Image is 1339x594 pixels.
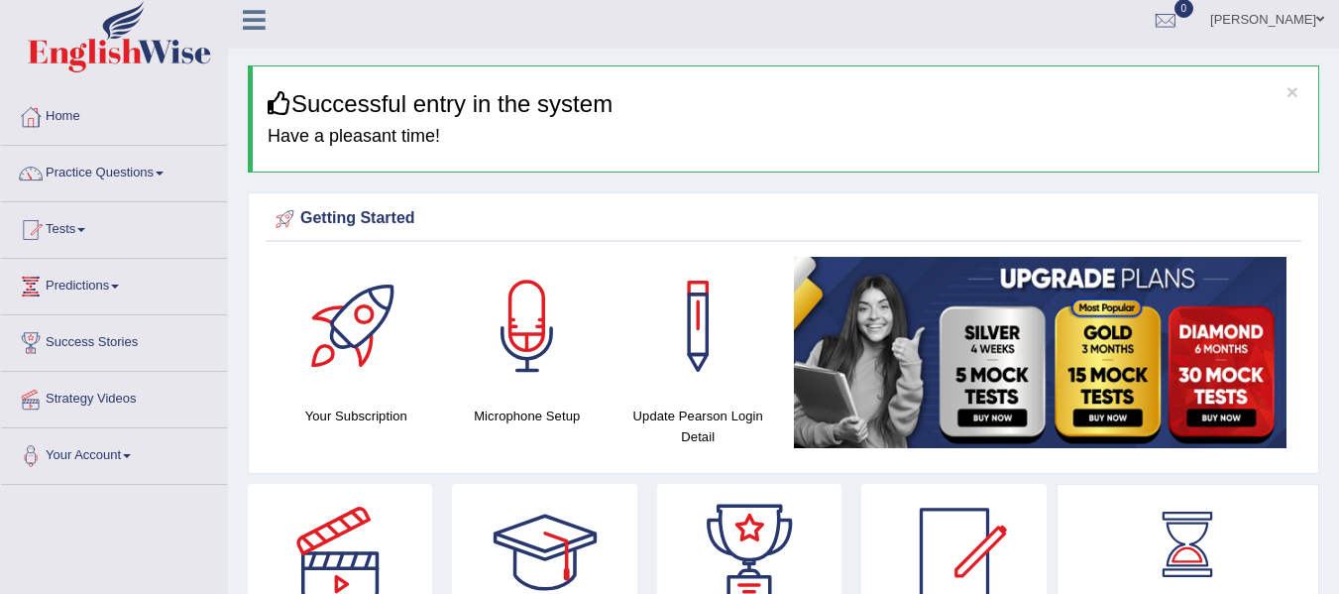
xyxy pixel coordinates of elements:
[268,91,1303,117] h3: Successful entry in the system
[1,428,227,478] a: Your Account
[1,259,227,308] a: Predictions
[271,204,1296,234] div: Getting Started
[794,257,1287,448] img: small5.jpg
[1,315,227,365] a: Success Stories
[622,406,774,447] h4: Update Pearson Login Detail
[1,202,227,252] a: Tests
[1286,81,1298,102] button: ×
[452,406,604,426] h4: Microphone Setup
[1,372,227,421] a: Strategy Videos
[1,146,227,195] a: Practice Questions
[1,89,227,139] a: Home
[280,406,432,426] h4: Your Subscription
[268,127,1303,147] h4: Have a pleasant time!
